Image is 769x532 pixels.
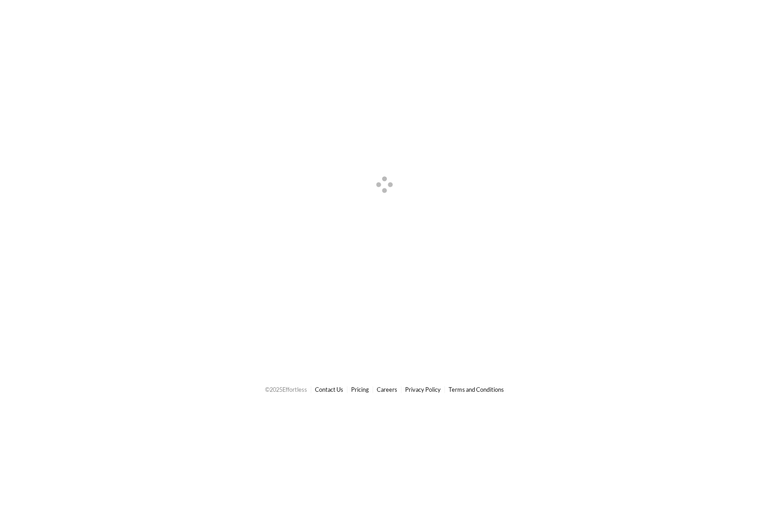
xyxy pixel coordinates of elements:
[351,386,369,393] a: Pricing
[377,386,397,393] a: Careers
[405,386,441,393] a: Privacy Policy
[449,386,504,393] a: Terms and Conditions
[315,386,343,393] a: Contact Us
[265,386,307,393] span: © 2025 Effortless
